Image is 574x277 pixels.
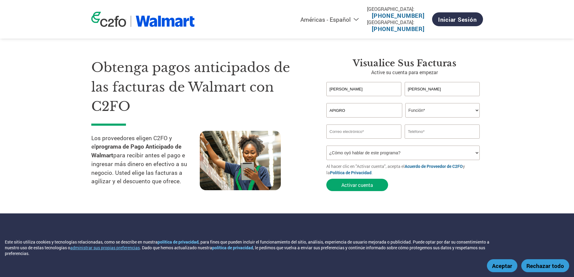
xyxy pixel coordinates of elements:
[326,82,402,96] input: Nombre*
[91,12,126,27] img: c2fo logo
[158,239,199,245] a: política de privacidad
[326,163,483,176] p: Al hacer clic en "Activar cuenta", acepta el y la .
[372,12,425,19] a: [PHONE_NUMBER]
[405,103,480,118] select: Title/Role
[405,82,480,96] input: Apellido*
[326,139,402,143] div: Inavlid Email Address
[91,134,200,186] p: Los proveedores eligen C2FO y el para recibir antes el pago e ingresar más dinero en efectivo a s...
[330,170,372,175] a: Política de Privacidad
[405,163,463,169] a: Acuerdo de Proveedor de C2FO
[326,97,402,101] div: Invalid first name or first name is too long
[367,19,429,25] div: [GEOGRAPHIC_DATA]:
[326,179,388,191] button: Activar cuenta
[91,58,308,116] h1: Obtenga pagos anticipados de las facturas de Walmart con C2FO
[405,139,480,143] div: Inavlid Phone Number
[91,143,181,159] strong: programa de Pago Anticipado de Walmart
[405,97,480,101] div: Invalid last name or last name is too long
[372,25,425,33] a: [PHONE_NUMBER]
[70,245,140,250] button: administrar sus propias preferencias
[5,239,491,256] div: Este sitio utiliza cookies y tecnologías relacionadas, como se describe en nuestra , para fines q...
[212,245,253,250] a: política de privacidad
[432,12,483,26] a: Iniciar sesión
[200,131,281,190] img: supply chain worker
[326,124,402,139] input: Invalid Email format
[405,124,480,139] input: Teléfono*
[136,16,195,27] img: Walmart
[487,259,517,272] button: Aceptar
[326,118,480,122] div: Invalid company name or company name is too long
[367,6,429,12] div: [GEOGRAPHIC_DATA]:
[326,58,483,69] h3: Visualice sus facturas
[326,69,483,76] p: Active su cuenta para empezar
[326,103,402,118] input: Nombre de su compañía*
[521,259,569,272] button: Rechazar todo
